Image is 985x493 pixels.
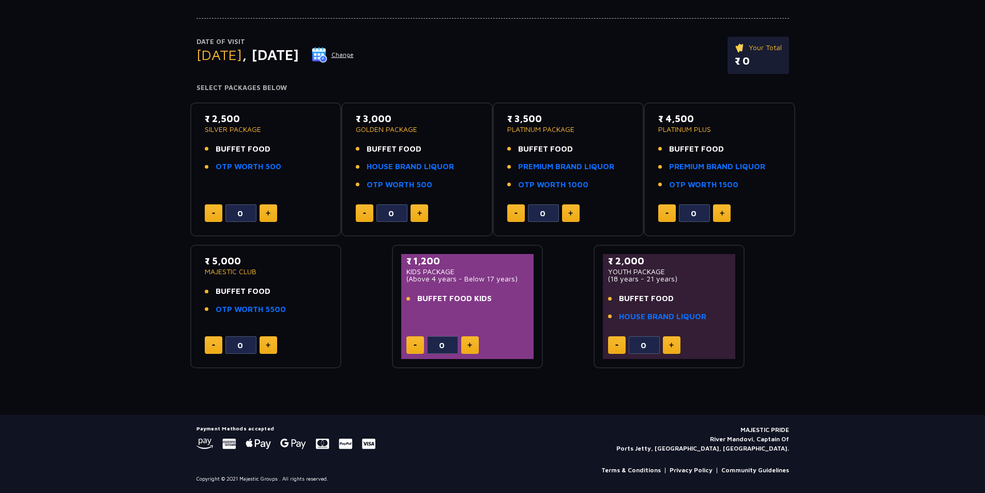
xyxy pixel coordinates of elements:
a: OTP WORTH 1500 [669,179,738,191]
img: minus [615,345,618,346]
p: MAJESTIC CLUB [205,268,327,275]
p: YOUTH PACKAGE [608,268,731,275]
a: HOUSE BRAND LIQUOR [619,311,706,323]
p: ₹ 1,200 [406,254,529,268]
img: plus [417,211,422,216]
p: (Above 4 years - Below 17 years) [406,275,529,282]
span: BUFFET FOOD KIDS [417,293,492,305]
p: ₹ 0 [735,53,782,69]
img: plus [669,342,674,348]
p: Date of Visit [196,37,354,47]
img: plus [266,211,270,216]
span: BUFFET FOOD [619,293,674,305]
img: plus [720,211,724,216]
img: minus [665,213,669,214]
button: Change [311,47,354,63]
span: BUFFET FOOD [518,143,573,155]
img: ticket [735,42,746,53]
p: ₹ 2,500 [205,112,327,126]
a: PREMIUM BRAND LIQUOR [669,161,765,173]
img: plus [467,342,472,348]
p: SILVER PACKAGE [205,126,327,133]
a: OTP WORTH 5500 [216,304,286,316]
span: BUFFET FOOD [216,286,270,297]
img: minus [363,213,366,214]
a: HOUSE BRAND LIQUOR [367,161,454,173]
p: PLATINUM PLUS [658,126,781,133]
span: BUFFET FOOD [216,143,270,155]
p: KIDS PACKAGE [406,268,529,275]
p: ₹ 3,500 [507,112,630,126]
span: , [DATE] [242,46,299,63]
p: ₹ 3,000 [356,112,478,126]
h4: Select Packages Below [196,84,789,92]
a: Terms & Conditions [601,466,661,475]
p: PLATINUM PACKAGE [507,126,630,133]
span: BUFFET FOOD [669,143,724,155]
span: [DATE] [196,46,242,63]
p: Copyright © 2021 Majestic Groups . All rights reserved. [196,475,328,483]
p: GOLDEN PACKAGE [356,126,478,133]
img: plus [568,211,573,216]
p: ₹ 2,000 [608,254,731,268]
a: Privacy Policy [670,466,713,475]
a: OTP WORTH 1000 [518,179,588,191]
img: minus [212,213,215,214]
p: (18 years - 21 years) [608,275,731,282]
p: ₹ 4,500 [658,112,781,126]
a: Community Guidelines [721,466,789,475]
a: OTP WORTH 500 [367,179,432,191]
p: ₹ 5,000 [205,254,327,268]
a: OTP WORTH 500 [216,161,281,173]
img: plus [266,342,270,348]
img: minus [514,213,518,214]
img: minus [212,345,215,346]
img: minus [414,345,417,346]
p: MAJESTIC PRIDE River Mandovi, Captain Of Ports Jetty, [GEOGRAPHIC_DATA], [GEOGRAPHIC_DATA]. [616,425,789,453]
span: BUFFET FOOD [367,143,421,155]
p: Your Total [735,42,782,53]
h5: Payment Methods accepted [196,425,375,431]
a: PREMIUM BRAND LIQUOR [518,161,614,173]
